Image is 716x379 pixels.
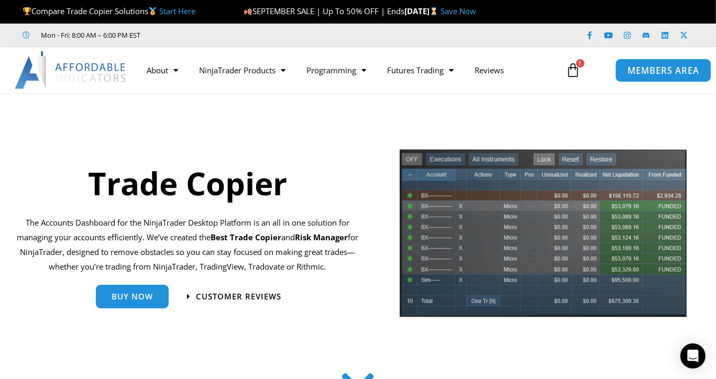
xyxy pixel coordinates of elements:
span: Mon - Fri: 8:00 AM – 6:00 PM EST [39,29,141,41]
img: 🍂 [244,7,252,15]
img: ⌛ [430,7,438,15]
a: Reviews [464,58,514,82]
a: MEMBERS AREA [615,58,711,82]
a: Futures Trading [377,58,464,82]
strong: [DATE] [404,6,440,16]
h1: Trade Copier [8,161,367,205]
b: Best Trade Copier [211,232,281,242]
span: SEPTEMBER SALE | Up To 50% OFF | Ends [244,6,404,16]
a: Start Here [159,6,195,16]
span: 1 [576,59,585,68]
span: Customer Reviews [196,293,281,300]
a: Programming [296,58,377,82]
span: MEMBERS AREA [627,66,699,75]
img: 🏆 [23,7,31,15]
iframe: Customer reviews powered by Trustpilot [156,30,313,40]
p: The Accounts Dashboard for the NinjaTrader Desktop Platform is an all in one solution for managin... [8,216,367,274]
img: 🥇 [149,7,157,15]
a: Buy Now [96,285,169,308]
a: NinjaTrader Products [189,58,296,82]
a: About [136,58,189,82]
a: Customer Reviews [187,293,281,300]
span: Compare Trade Copier Solutions [23,6,195,16]
a: 1 [550,55,597,85]
nav: Menu [136,58,559,82]
img: tradecopier | Affordable Indicators – NinjaTrader [399,148,688,325]
strong: Risk Manager [295,232,348,242]
a: Save Now [440,6,476,16]
img: LogoAI | Affordable Indicators – NinjaTrader [15,51,127,89]
span: Buy Now [112,293,153,300]
div: Open Intercom Messenger [680,343,706,369]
